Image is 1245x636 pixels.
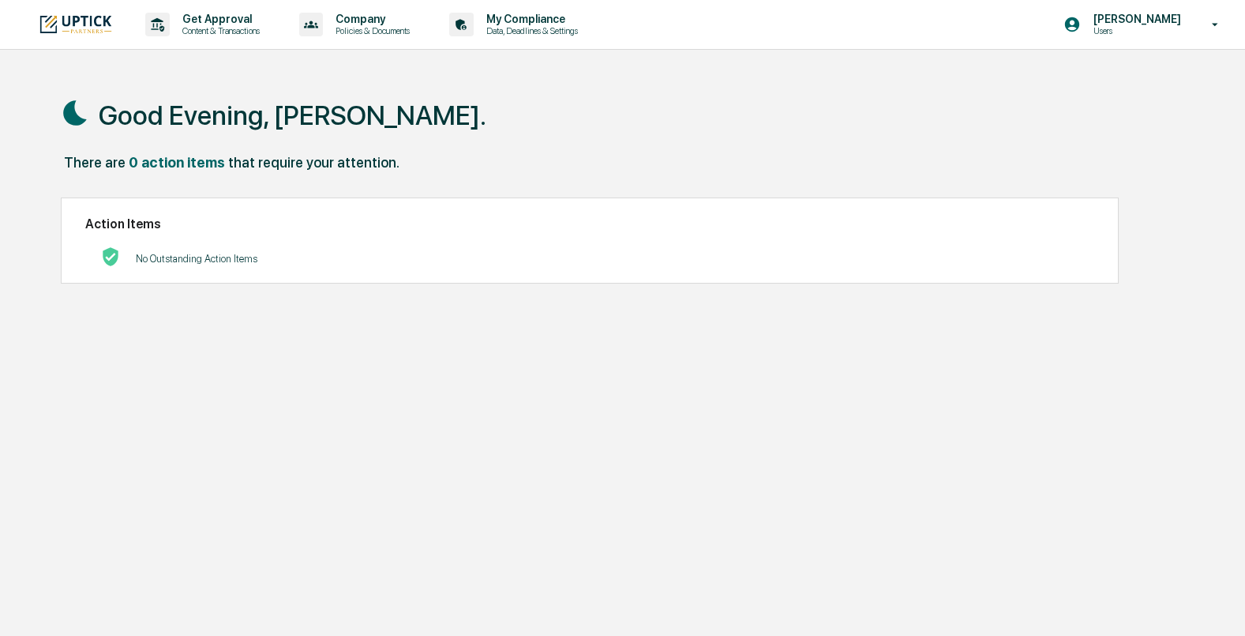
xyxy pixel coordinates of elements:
[474,13,586,25] p: My Compliance
[38,13,114,35] img: logo
[1081,13,1189,25] p: [PERSON_NAME]
[170,25,268,36] p: Content & Transactions
[64,154,126,171] div: There are
[474,25,586,36] p: Data, Deadlines & Settings
[129,154,225,171] div: 0 action items
[99,100,486,131] h1: Good Evening, [PERSON_NAME].
[136,253,257,265] p: No Outstanding Action Items
[85,216,1093,231] h2: Action Items
[170,13,268,25] p: Get Approval
[1081,25,1189,36] p: Users
[228,154,399,171] div: that require your attention.
[323,25,418,36] p: Policies & Documents
[101,247,120,266] img: No Actions logo
[323,13,418,25] p: Company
